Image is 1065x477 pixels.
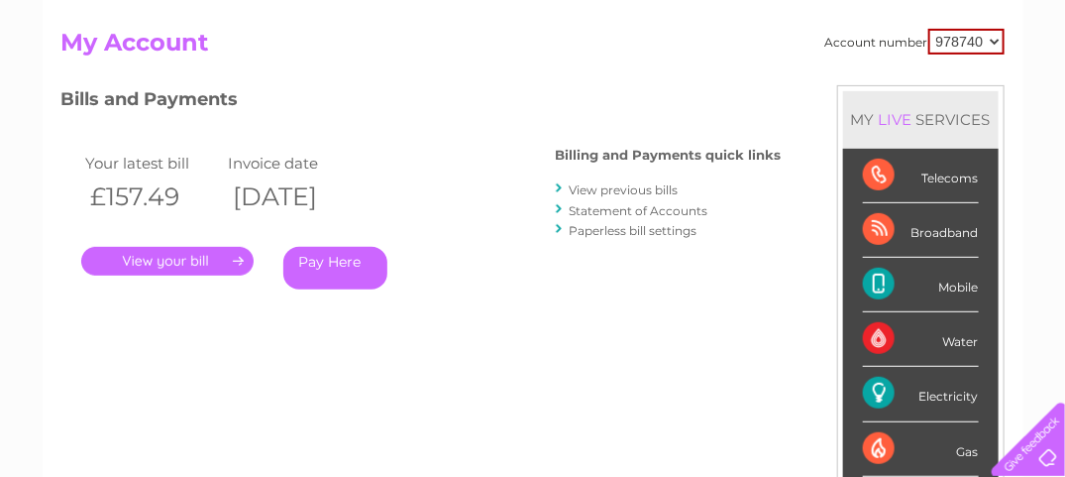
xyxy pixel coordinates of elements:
th: [DATE] [223,177,366,217]
h2: My Account [61,29,1005,66]
a: Water [716,84,754,99]
a: Pay Here [283,247,387,290]
a: 0333 014 3131 [692,10,828,35]
th: £157.49 [81,177,224,217]
a: Log out [1001,84,1047,99]
div: MY SERVICES [843,91,999,148]
a: Telecoms [821,84,881,99]
a: View previous bills [570,182,679,197]
a: Statement of Accounts [570,203,708,218]
td: Your latest bill [81,150,224,177]
a: Contact [933,84,982,99]
a: Blog [893,84,921,99]
div: Telecoms [863,149,979,203]
div: Mobile [863,258,979,312]
a: Paperless bill settings [570,223,697,238]
div: Water [863,312,979,367]
div: LIVE [875,110,916,129]
a: Energy [766,84,809,99]
div: Electricity [863,367,979,421]
h3: Bills and Payments [61,85,782,120]
div: Account number [825,29,1005,55]
div: Broadband [863,203,979,258]
td: Invoice date [223,150,366,177]
div: Clear Business is a trading name of Verastar Limited (registered in [GEOGRAPHIC_DATA] No. 3667643... [65,11,1002,96]
img: logo.png [38,52,139,112]
h4: Billing and Payments quick links [556,148,782,163]
div: Gas [863,422,979,477]
a: . [81,247,254,276]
